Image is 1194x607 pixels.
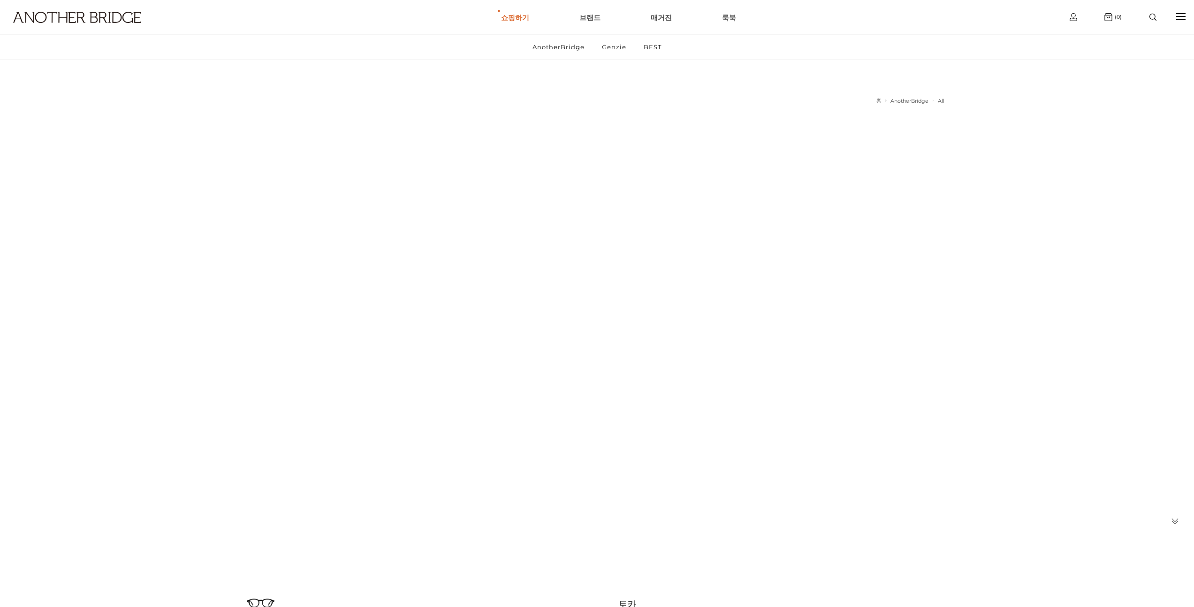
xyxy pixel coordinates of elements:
img: cart [1070,13,1077,21]
a: (0) [1104,13,1122,21]
a: logo [5,12,184,46]
a: AnotherBridge [890,98,928,104]
a: AnotherBridge [525,35,593,59]
span: (0) [1112,14,1122,20]
a: 룩북 [722,0,736,34]
a: 매거진 [651,0,672,34]
a: BEST [636,35,669,59]
a: Genzie [594,35,634,59]
img: search [1149,14,1156,21]
a: 브랜드 [579,0,601,34]
img: cart [1104,13,1112,21]
a: All [938,98,944,104]
a: 홈 [876,98,881,104]
a: 쇼핑하기 [501,0,529,34]
img: logo [13,12,141,23]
